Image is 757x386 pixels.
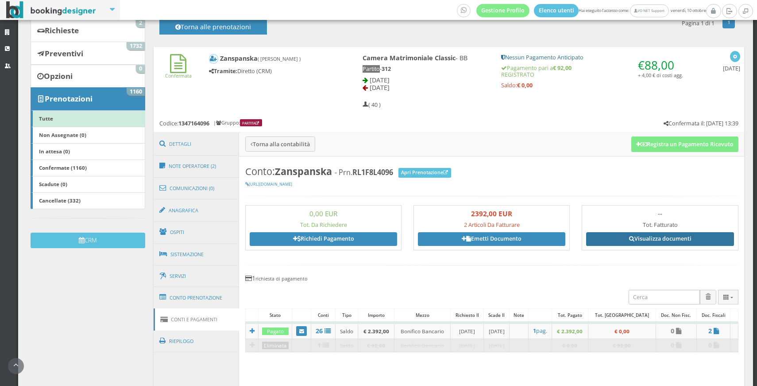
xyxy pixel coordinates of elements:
div: Importo [358,309,394,321]
h5: Tot. Fatturato [586,222,734,228]
a: Confermate (1160) [31,160,145,176]
b: 1 [317,341,321,349]
a: Opzioni 0 [31,65,145,88]
button: Columns [718,290,738,304]
b: Prenotazioni [45,94,93,104]
b: € 0,00 [562,342,577,349]
h6: | Gruppo: [213,120,263,126]
b: € 2.392,00 [363,328,389,335]
a: Visualizza documenti [586,232,734,246]
a: Tutte [31,110,145,127]
span: 1732 [127,42,145,50]
span: 1160 [127,88,145,96]
a: 1 [314,341,332,349]
h5: Saldo: [501,82,683,89]
a: Dettagli [154,133,239,156]
button: CRM [31,233,145,248]
div: Doc. Non Fisc. [656,309,696,321]
h3: -- [586,210,734,218]
div: Colonne [718,290,738,304]
strong: € 0,00 [517,82,533,89]
a: Gestione Profilo [476,4,529,17]
b: 1347164096 [178,120,209,127]
h4: 1 [245,274,738,282]
h5: Tot. Da Richiedere [250,222,397,228]
a: Note Operatore (2) [154,155,239,178]
strong: € 92,00 [553,64,572,72]
b: Confermate (1160) [39,164,87,171]
a: Richiedi Pagamento [250,232,397,246]
div: Tot. Pagato [552,309,588,321]
span: € [638,57,674,73]
b: Opzioni [44,71,73,81]
td: Saldo [336,323,358,339]
small: - Prn. [335,168,393,177]
td: [DATE] [450,323,483,339]
b: 2 [708,327,712,335]
a: Prenotazioni 1160 [31,87,145,110]
h3: 0,00 EUR [250,210,397,218]
b: Camera Matrimoniale Classic [363,54,456,62]
small: + 4,00 € di costi agg. [638,72,683,78]
a: Riepilogo [154,330,239,353]
span: 2 [136,19,145,27]
a: Conto Prenotazione [154,286,239,309]
b: Non Assegnate (0) [39,131,86,138]
button: Torna alla contabilità [245,136,315,151]
a: Anagrafica [154,199,239,222]
h5: Pagamento pari a REGISTRATO [501,65,683,78]
a: Confermata [165,65,192,79]
td: Bonifico Bancario [394,323,451,339]
a: Conti e Pagamenti [154,308,239,331]
span: [DATE] [370,76,390,84]
b: € 92,00 [367,342,385,349]
b: Tutte [39,115,53,122]
b: Zanspanska [275,165,332,178]
h4: Torna alle prenotazioni [169,23,257,37]
a: 1 [722,17,735,28]
a: Preventivi 1732 [31,42,145,65]
h4: - BB [363,54,489,62]
a: I/O NET Support [630,4,668,17]
a: Servizi [154,265,239,288]
div: Scade il [484,309,509,321]
a: PARTITA [242,121,261,125]
b: In attesa (0) [39,148,70,155]
h3: Conto: [245,166,738,177]
h5: [DATE] [723,65,740,72]
div: Note [510,309,528,321]
div: Doc. Fiscali [697,309,730,321]
b: Tramite: [209,67,237,75]
td: [DATE] [484,323,510,339]
span: Hai eseguito l'accesso come: venerdì, 10 ottobre [457,4,706,17]
b: Zanspanska [220,54,301,62]
b: 2392,00 EUR [471,209,512,218]
b: € 0,00 [614,328,630,335]
h5: Confermata il: [DATE] 13:39 [664,120,738,127]
b: € 92,00 [613,342,631,349]
a: 2 [700,327,727,335]
div: Richiesto il [451,309,483,321]
a: Elenco utenti [534,4,579,17]
h5: - [363,66,489,72]
span: [DATE] [370,83,390,92]
a: Scadute (0) [31,176,145,193]
h5: Codice: [159,120,209,127]
b: 312 [382,65,391,73]
a: In attesa (0) [31,143,145,160]
a: Non Assegnate (0) [31,127,145,144]
div: Stato [259,309,291,321]
td: Saldo [336,339,358,352]
div: Tipo [336,309,358,321]
div: Tot. [GEOGRAPHIC_DATA] [588,309,656,321]
b: Cancellate (332) [39,197,81,204]
b: Preventivi [45,48,83,58]
a: Sistemazione [154,243,239,266]
div: Mezzo [394,309,450,321]
b: 0 [671,341,674,349]
a: Ospiti [154,221,239,244]
a: [URL][DOMAIN_NAME] [245,181,292,187]
b: 1 [533,327,536,335]
div: Pagato [262,328,289,335]
a: Emetti Documento [418,232,565,246]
